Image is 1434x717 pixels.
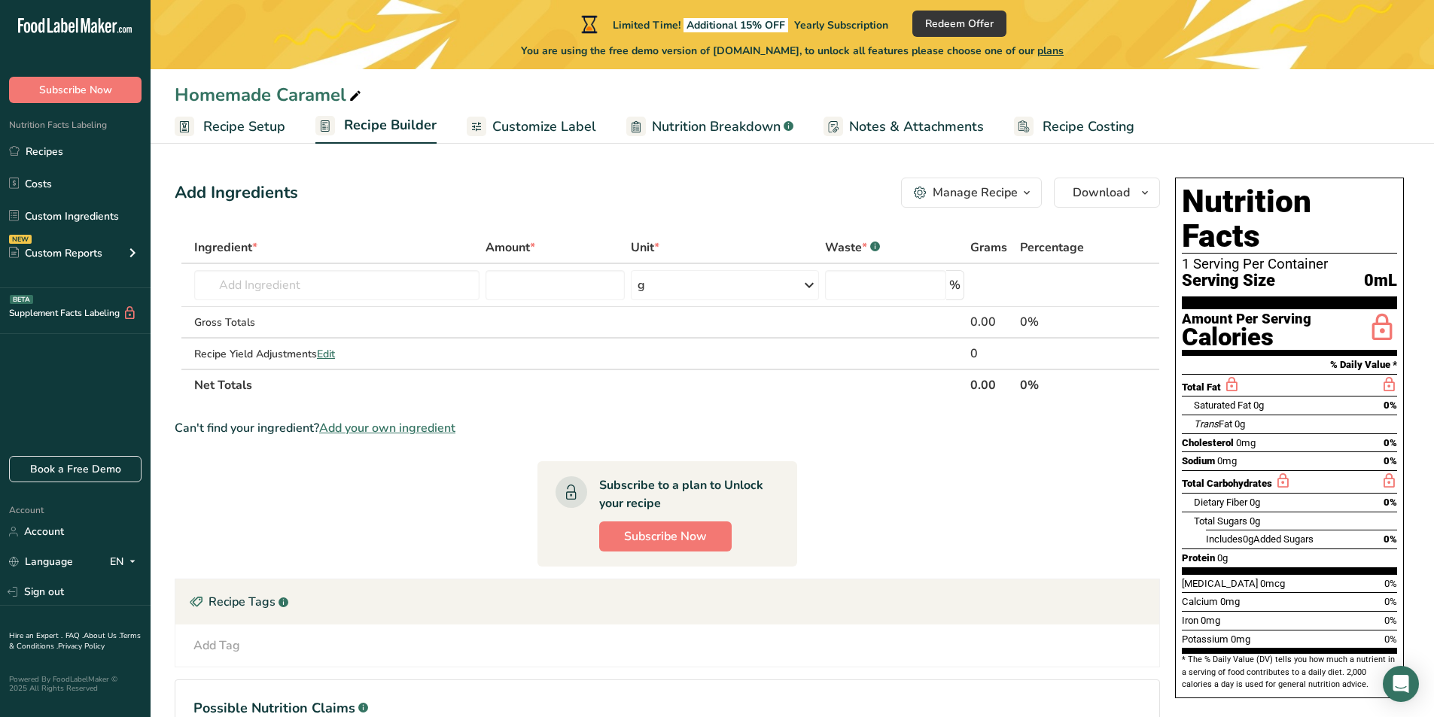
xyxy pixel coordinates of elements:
div: BETA [10,295,33,304]
span: 0% [1384,596,1397,607]
div: Recipe Yield Adjustments [194,346,480,362]
a: Book a Free Demo [9,456,142,482]
a: Nutrition Breakdown [626,110,793,144]
span: Total Carbohydrates [1182,478,1272,489]
span: Total Fat [1182,381,1221,393]
div: 0% [1020,313,1112,331]
span: Additional 15% OFF [684,18,788,32]
span: Recipe Costing [1043,117,1134,137]
span: Subscribe Now [624,527,707,545]
span: Dietary Fiber [1194,497,1247,508]
div: Subscribe to a plan to Unlock your recipe [599,476,767,512]
span: Subscribe Now [39,82,112,98]
div: 0.00 [970,313,1013,331]
a: Language [9,548,73,575]
span: 0mg [1236,437,1256,448]
span: 0g [1235,418,1245,430]
th: 0% [1017,369,1115,400]
span: Recipe Builder [344,115,437,135]
section: % Daily Value * [1182,356,1397,374]
div: Custom Reports [9,245,102,261]
span: Customize Label [492,117,596,137]
span: Amount [486,238,535,257]
a: Privacy Policy [58,641,105,652]
span: 0% [1384,578,1397,589]
span: You are using the free demo version of [DOMAIN_NAME], to unlock all features please choose one of... [521,43,1064,59]
button: Manage Recipe [901,178,1042,208]
span: Grams [970,238,1007,257]
span: Sodium [1182,455,1215,466]
span: 0g [1253,400,1264,411]
span: Redeem Offer [925,16,994,32]
span: Calcium [1182,596,1218,607]
th: 0.00 [967,369,1016,400]
a: FAQ . [65,630,84,641]
span: 0g [1217,552,1228,564]
div: EN [110,553,142,571]
span: Yearly Subscription [794,18,888,32]
span: 0mg [1217,455,1237,466]
span: 0% [1384,533,1397,545]
div: Manage Recipe [933,184,1018,202]
div: Add Ingredients [175,181,298,205]
span: Potassium [1182,633,1228,645]
span: Fat [1194,418,1232,430]
span: Includes Added Sugars [1206,533,1314,545]
span: 0% [1384,400,1397,411]
a: Recipe Costing [1014,110,1134,144]
i: Trans [1194,418,1219,430]
span: Ingredient [194,238,257,257]
div: Waste [825,238,880,257]
a: Customize Label [467,110,596,144]
span: Total Sugars [1194,515,1247,527]
div: Can't find your ingredient? [175,419,1160,437]
span: [MEDICAL_DATA] [1182,578,1258,589]
div: Gross Totals [194,314,480,330]
a: Recipe Builder [315,108,437,144]
span: 0g [1250,515,1260,527]
span: 0mg [1231,633,1250,645]
div: g [638,276,645,294]
a: About Us . [84,630,120,641]
span: 0mcg [1260,578,1285,589]
span: Cholesterol [1182,437,1234,448]
span: 0mg [1220,596,1240,607]
span: Download [1073,184,1130,202]
span: 0% [1384,615,1397,626]
button: Subscribe Now [9,77,142,103]
a: Hire an Expert . [9,630,62,641]
span: 0% [1384,455,1397,466]
span: Edit [317,347,335,361]
span: 0g [1250,497,1260,508]
a: Notes & Attachments [824,110,984,144]
span: Saturated Fat [1194,400,1251,411]
th: Net Totals [191,369,967,400]
div: Recipe Tags [175,579,1159,624]
span: Serving Size [1182,272,1275,290]
a: Recipe Setup [175,110,285,144]
span: 0g [1243,533,1253,545]
div: Amount Per Serving [1182,312,1311,327]
section: * The % Daily Value (DV) tells you how much a nutrient in a serving of food contributes to a dail... [1182,654,1397,691]
span: 0% [1384,633,1397,645]
button: Redeem Offer [912,11,1006,37]
div: 0 [970,345,1013,363]
span: 0mL [1364,272,1397,290]
span: Recipe Setup [203,117,285,137]
span: Add your own ingredient [319,419,455,437]
div: Open Intercom Messenger [1383,666,1419,702]
span: 0% [1384,437,1397,448]
span: Protein [1182,552,1215,564]
div: Limited Time! [578,15,888,33]
span: Notes & Attachments [849,117,984,137]
a: Terms & Conditions . [9,630,141,652]
div: NEW [9,235,32,244]
div: Calories [1182,327,1311,348]
div: Homemade Caramel [175,81,364,108]
span: Iron [1182,615,1198,626]
div: 1 Serving Per Container [1182,257,1397,272]
button: Download [1054,178,1160,208]
span: Percentage [1020,238,1084,257]
h1: Nutrition Facts [1182,184,1397,254]
div: Powered By FoodLabelMaker © 2025 All Rights Reserved [9,675,142,693]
